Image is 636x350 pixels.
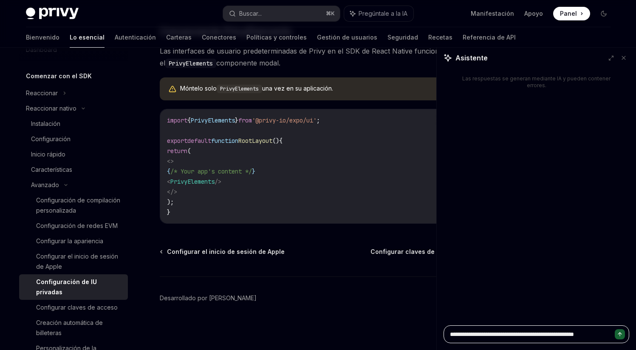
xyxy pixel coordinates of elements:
span: PrivyElements [191,117,235,124]
font: Configuración [31,135,71,142]
a: Autenticación [115,27,156,48]
a: Políticas y controles [246,27,307,48]
font: Lo esencial [70,34,105,41]
a: Bienvenido [26,27,59,48]
font: Desarrollado por [PERSON_NAME] [160,294,257,302]
svg: Advertencia [168,85,177,94]
a: Configuración de redes EVM [19,218,128,233]
button: Enviar mensaje [615,329,625,339]
span: PrivyElements [170,178,215,185]
a: Seguridad [387,27,418,48]
a: Configurar el inicio de sesión de Apple [161,248,285,256]
font: Panel [560,10,577,17]
a: Lo esencial [70,27,105,48]
font: Referencia de API [463,34,516,41]
font: Móntelo solo [180,85,217,92]
font: Autenticación [115,34,156,41]
span: < [167,178,170,185]
span: </> [167,188,177,196]
a: Configurar el inicio de sesión de Apple [19,249,128,274]
span: function [211,137,238,145]
a: Carteras [166,27,192,48]
span: ; [317,117,320,124]
font: Manifestación [471,10,514,17]
span: ); [167,198,174,206]
span: } [252,168,255,175]
font: Configurar claves de acceso [370,248,459,255]
font: Recetas [428,34,452,41]
font: Creación automática de billeteras [36,319,103,336]
font: ⌘ [326,10,331,17]
a: Configurar claves de acceso [370,248,465,256]
span: RootLayout [238,137,272,145]
span: /* Your app's content */ [170,168,252,175]
font: Reaccionar [26,89,58,97]
span: ( [187,147,191,155]
a: Desarrollado por [PERSON_NAME] [160,294,257,302]
code: PrivyElements [217,85,262,93]
span: { [167,168,170,175]
font: Las respuestas se generan mediante IA y pueden contener errores. [462,75,611,88]
span: } [235,117,238,124]
font: Avanzado [31,181,59,188]
font: Comenzar con el SDK [26,72,92,80]
font: Configuración de redes EVM [36,222,118,229]
span: return [167,147,187,155]
font: Configurar claves de acceso [36,304,118,311]
a: Configurar la apariencia [19,233,128,249]
span: from [238,117,252,124]
font: Bienvenido [26,34,59,41]
span: <> [167,157,174,165]
a: Apoyo [524,9,543,18]
font: Carteras [166,34,192,41]
font: componente modal. [216,59,280,67]
a: Configurar claves de acceso [19,300,128,315]
font: Configurar el inicio de sesión de Apple [167,248,285,255]
font: Asistente [455,54,488,62]
font: Políticas y controles [246,34,307,41]
font: Inicio rápido [31,151,65,158]
span: } [167,208,170,216]
font: Seguridad [387,34,418,41]
a: Inicio rápido [19,147,128,162]
code: PrivyElements [165,59,216,68]
button: Buscar...⌘K [223,6,340,21]
font: Gestión de usuarios [317,34,377,41]
font: K [331,10,335,17]
font: Configuración de IU privadas [36,278,97,296]
span: default [187,137,211,145]
font: Instalación [31,120,60,127]
a: Referencia de API [463,27,516,48]
font: Configurar el inicio de sesión de Apple [36,253,118,270]
font: Reaccionar nativo [26,105,76,112]
font: Pregúntale a la IA [359,10,407,17]
span: { [187,117,191,124]
a: Conectores [202,27,236,48]
font: una vez en su aplicación. [262,85,333,92]
font: Características [31,166,72,173]
button: Copiar el contenido del bloque de código [434,114,445,125]
span: '@privy-io/expo/ui' [252,117,317,124]
a: Manifestación [471,9,514,18]
font: Apoyo [524,10,543,17]
font: Configuración de compilación personalizada [36,196,120,214]
a: Características [19,162,128,177]
a: Gestión de usuarios [317,27,377,48]
span: /> [215,178,221,185]
a: Panel [553,7,590,20]
span: { [279,137,283,145]
img: logotipo oscuro [26,8,79,20]
span: () [272,137,279,145]
button: Pregúntale a la IA [344,6,413,21]
font: Buscar... [239,10,262,17]
span: import [167,117,187,124]
a: Configuración de IU privadas [19,274,128,300]
a: Instalación [19,116,128,131]
a: Creación automática de billeteras [19,315,128,341]
a: Recetas [428,27,452,48]
font: Configurar la apariencia [36,237,103,245]
a: Configuración de compilación personalizada [19,193,128,218]
a: Configuración [19,131,128,147]
span: export [167,137,187,145]
font: Conectores [202,34,236,41]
